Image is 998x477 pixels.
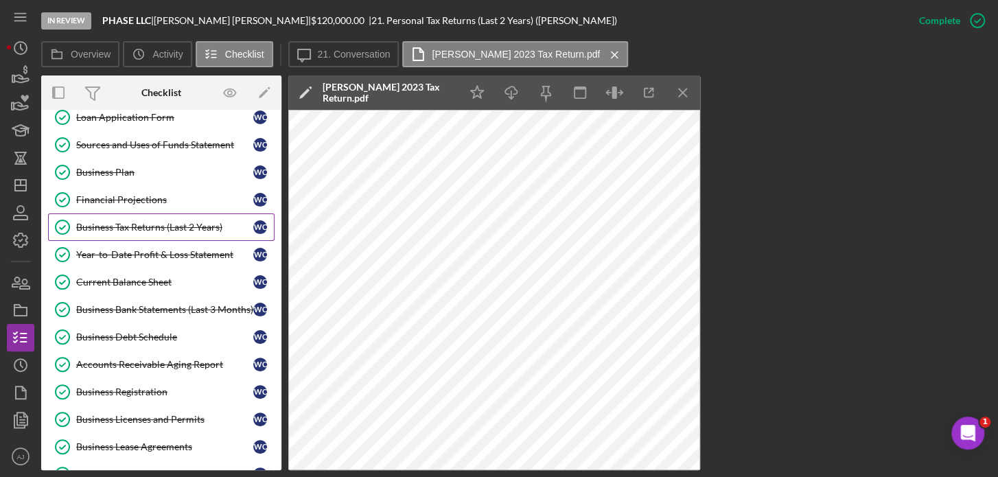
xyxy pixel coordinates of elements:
div: W C [253,220,267,234]
button: Overview [41,41,119,67]
div: W C [253,303,267,316]
div: Business Registration [76,386,253,397]
a: Business Tax Returns (Last 2 Years)WC [48,213,275,241]
a: Sources and Uses of Funds StatementWC [48,131,275,159]
div: W C [253,385,267,399]
div: Accounts Receivable Aging Report [76,359,253,370]
label: Checklist [225,49,264,60]
a: Accounts Receivable Aging ReportWC [48,351,275,378]
div: Business Tax Returns (Last 2 Years) [76,222,253,233]
div: W C [253,330,267,344]
div: W C [253,440,267,454]
div: Financial Projections [76,194,253,205]
a: Business Debt ScheduleWC [48,323,275,351]
label: [PERSON_NAME] 2023 Tax Return.pdf [432,49,600,60]
button: Checklist [196,41,273,67]
div: Current Balance Sheet [76,277,253,288]
a: Business RegistrationWC [48,378,275,406]
div: W C [253,165,267,179]
a: Financial ProjectionsWC [48,186,275,213]
div: Business Plan [76,167,253,178]
div: W C [253,248,267,261]
div: Year-to-Date Profit & Loss Statement [76,249,253,260]
a: Business Lease AgreementsWC [48,433,275,461]
div: W C [253,412,267,426]
div: $120,000.00 [311,15,369,26]
div: | [102,15,154,26]
iframe: Intercom live chat [951,417,984,450]
text: AJ [16,453,24,461]
div: Sources and Uses of Funds Statement [76,139,253,150]
a: Current Balance SheetWC [48,268,275,296]
label: 21. Conversation [318,49,391,60]
div: In Review [41,12,91,30]
div: Business Lease Agreements [76,441,253,452]
div: Business Bank Statements (Last 3 Months) [76,304,253,315]
div: W C [253,110,267,124]
button: Complete [905,7,991,34]
div: [PERSON_NAME] [PERSON_NAME] | [154,15,311,26]
div: W C [253,138,267,152]
div: Complete [919,7,960,34]
div: Loan Application Form [76,112,253,123]
div: Business Debt Schedule [76,331,253,342]
button: [PERSON_NAME] 2023 Tax Return.pdf [402,41,628,67]
span: 1 [979,417,990,428]
label: Overview [71,49,111,60]
button: 21. Conversation [288,41,399,67]
div: W C [253,193,267,207]
a: Business Licenses and PermitsWC [48,406,275,433]
label: Activity [152,49,183,60]
div: W C [253,275,267,289]
a: Business PlanWC [48,159,275,186]
div: | 21. Personal Tax Returns (Last 2 Years) ([PERSON_NAME]) [369,15,617,26]
a: Year-to-Date Profit & Loss StatementWC [48,241,275,268]
b: PHASE LLC [102,14,151,26]
div: Business Licenses and Permits [76,414,253,425]
a: Business Bank Statements (Last 3 Months)WC [48,296,275,323]
button: AJ [7,443,34,470]
div: [PERSON_NAME] 2023 Tax Return.pdf [323,82,453,104]
div: Checklist [141,87,181,98]
a: Loan Application FormWC [48,104,275,131]
button: Activity [123,41,192,67]
div: W C [253,358,267,371]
